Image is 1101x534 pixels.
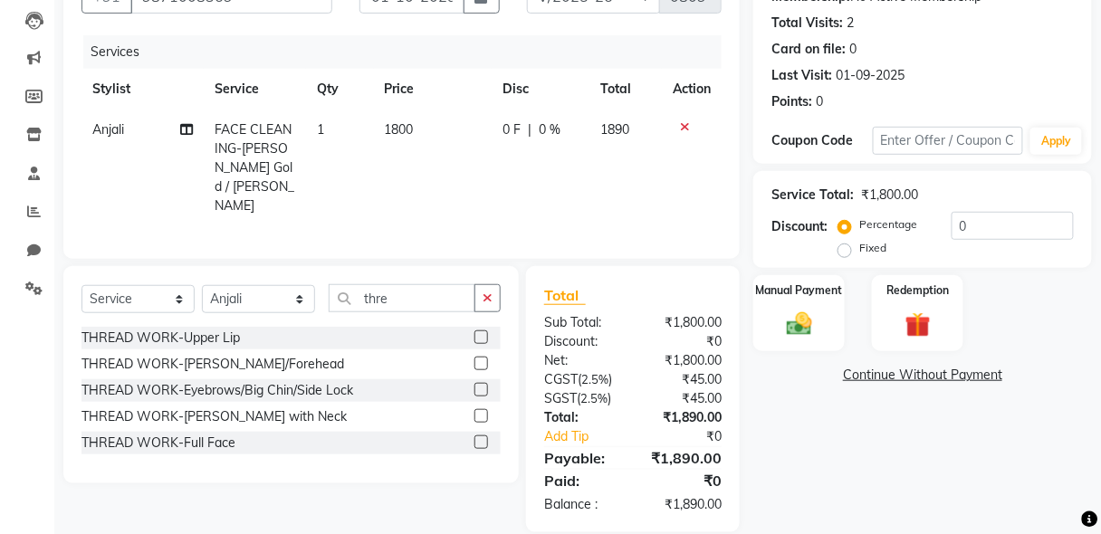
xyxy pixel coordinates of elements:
div: Coupon Code [771,131,872,150]
div: ₹1,890.00 [633,495,735,514]
div: ( ) [531,389,633,408]
a: Add Tip [531,427,650,446]
div: ( ) [531,370,633,389]
div: Last Visit: [771,66,832,85]
th: Stylist [81,69,204,110]
div: ₹0 [650,427,735,446]
img: _cash.svg [779,310,820,339]
span: 2.5% [581,372,608,386]
div: 0 [849,40,857,59]
div: 0 [816,92,823,111]
div: ₹1,890.00 [633,447,735,469]
div: ₹1,800.00 [633,351,735,370]
div: Service Total: [771,186,854,205]
span: FACE CLEANING-[PERSON_NAME] Gold / [PERSON_NAME] [215,121,294,214]
div: THREAD WORK-Eyebrows/Big Chin/Side Lock [81,381,353,400]
th: Disc [492,69,589,110]
div: ₹0 [633,470,735,491]
div: ₹1,800.00 [861,186,918,205]
div: THREAD WORK-Upper Lip [81,329,240,348]
label: Percentage [859,216,917,233]
div: THREAD WORK-Full Face [81,434,235,453]
input: Search or Scan [329,284,475,312]
div: ₹45.00 [633,389,735,408]
div: ₹1,800.00 [633,313,735,332]
div: ₹45.00 [633,370,735,389]
div: Paid: [531,470,633,491]
div: THREAD WORK-[PERSON_NAME] with Neck [81,407,347,426]
th: Qty [306,69,374,110]
span: 0 % [539,120,560,139]
span: CGST [544,371,578,387]
span: Anjali [92,121,124,138]
button: Apply [1030,128,1082,155]
img: _gift.svg [897,310,939,341]
div: Payable: [531,447,633,469]
label: Manual Payment [756,282,843,299]
span: | [528,120,531,139]
div: Total Visits: [771,14,843,33]
span: 2.5% [580,391,608,405]
label: Fixed [859,240,886,256]
span: Total [544,286,586,305]
th: Service [204,69,306,110]
input: Enter Offer / Coupon Code [873,127,1024,155]
span: 1890 [601,121,630,138]
span: 0 F [503,120,521,139]
div: Services [83,35,735,69]
div: Discount: [771,217,828,236]
div: Points: [771,92,812,111]
div: 2 [847,14,854,33]
div: ₹1,890.00 [633,408,735,427]
div: 01-09-2025 [836,66,905,85]
a: Continue Without Payment [757,366,1088,385]
div: Balance : [531,495,633,514]
div: ₹0 [633,332,735,351]
div: Card on file: [771,40,846,59]
div: THREAD WORK-[PERSON_NAME]/Forehead [81,355,344,374]
div: Total: [531,408,633,427]
th: Price [374,69,493,110]
label: Redemption [886,282,949,299]
div: Sub Total: [531,313,633,332]
span: 1800 [385,121,414,138]
div: Discount: [531,332,633,351]
div: Net: [531,351,633,370]
th: Action [662,69,722,110]
th: Total [590,69,663,110]
span: SGST [544,390,577,406]
span: 1 [317,121,324,138]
